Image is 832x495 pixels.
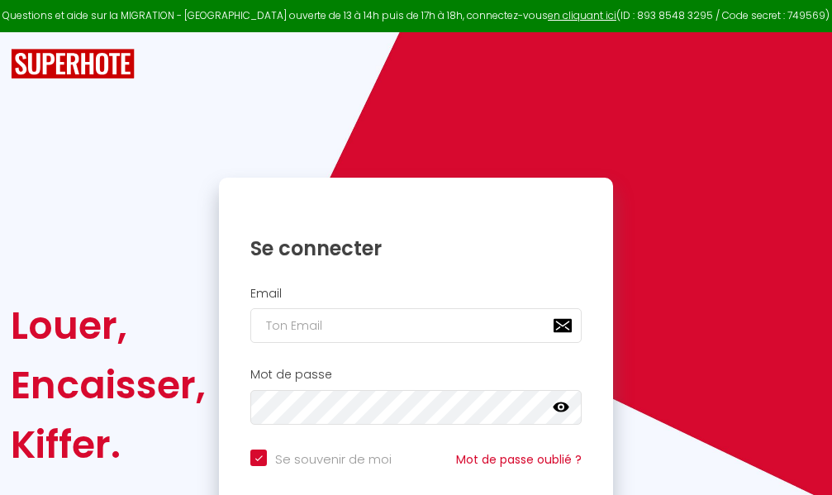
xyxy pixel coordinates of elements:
h2: Mot de passe [250,368,582,382]
a: en cliquant ici [548,8,616,22]
h1: Se connecter [250,236,582,261]
div: Kiffer. [11,415,206,474]
h2: Email [250,287,582,301]
a: Mot de passe oublié ? [456,451,582,468]
div: Encaisser, [11,355,206,415]
input: Ton Email [250,308,582,343]
img: SuperHote logo [11,49,135,79]
div: Louer, [11,296,206,355]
